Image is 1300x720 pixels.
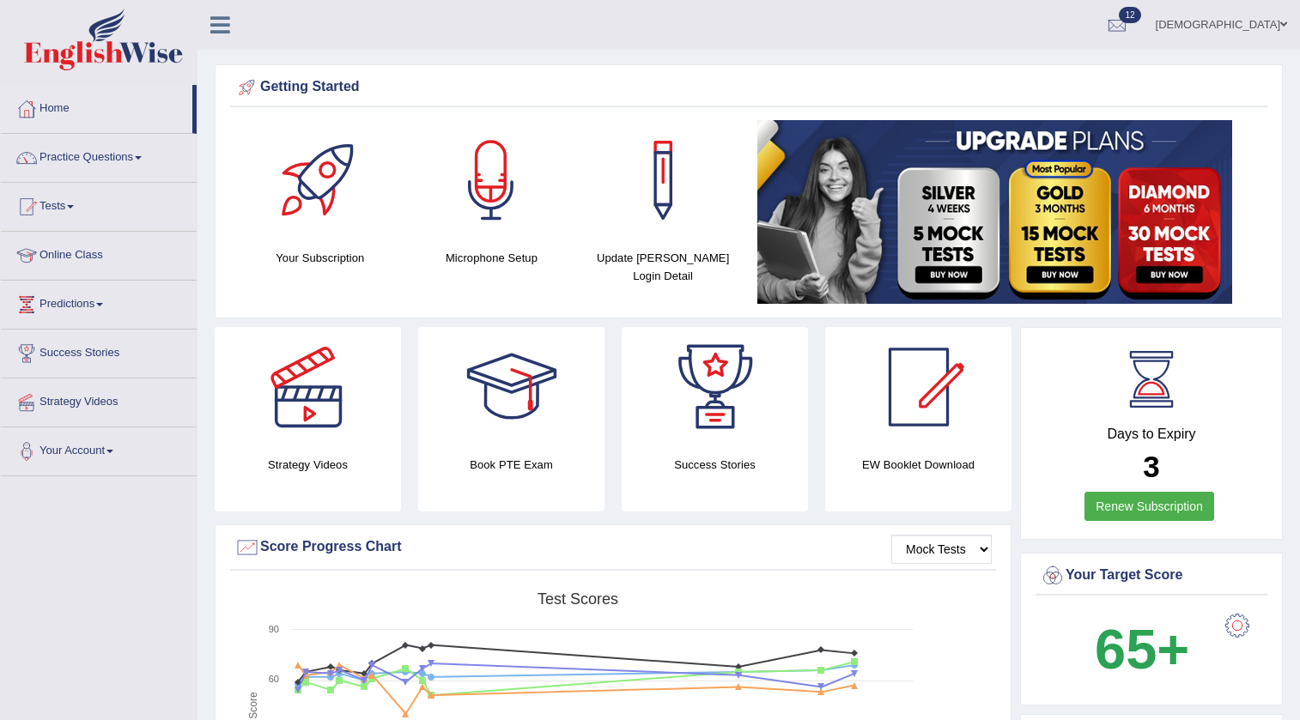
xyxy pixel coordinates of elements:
b: 3 [1143,450,1159,483]
text: 90 [269,624,279,634]
h4: Strategy Videos [215,456,401,474]
h4: Success Stories [622,456,808,474]
div: Getting Started [234,75,1263,100]
span: 12 [1119,7,1140,23]
h4: Update [PERSON_NAME] Login Detail [586,249,740,285]
div: Your Target Score [1040,563,1263,589]
a: Renew Subscription [1084,492,1214,521]
tspan: Score [247,692,259,719]
h4: Your Subscription [243,249,398,267]
img: small5.jpg [757,120,1232,304]
text: 60 [269,674,279,684]
h4: Microphone Setup [415,249,569,267]
b: 65+ [1095,618,1189,681]
a: Tests [1,183,197,226]
a: Home [1,85,192,128]
a: Online Class [1,232,197,275]
a: Predictions [1,281,197,324]
h4: Book PTE Exam [418,456,604,474]
tspan: Test scores [538,590,618,608]
div: Score Progress Chart [234,535,992,560]
a: Your Account [1,427,197,470]
a: Practice Questions [1,134,197,177]
a: Success Stories [1,330,197,372]
a: Strategy Videos [1,378,197,421]
h4: EW Booklet Download [825,456,1011,474]
h4: Days to Expiry [1040,427,1263,442]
